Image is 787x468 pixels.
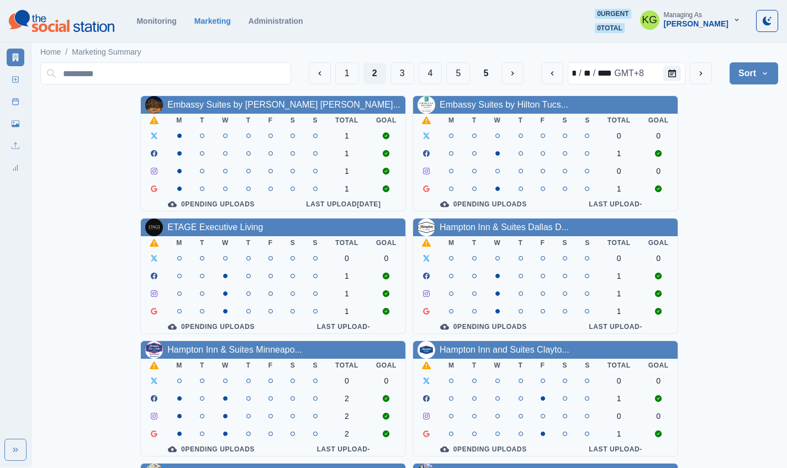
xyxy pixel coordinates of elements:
[730,62,778,84] button: Sort
[608,272,631,280] div: 1
[648,412,669,421] div: 0
[7,137,24,155] a: Uploads
[335,307,358,316] div: 1
[485,359,510,372] th: W
[608,376,631,385] div: 0
[260,114,282,127] th: F
[663,66,681,81] button: Calendar
[191,236,213,249] th: T
[363,62,386,84] button: Page 2
[463,114,485,127] th: T
[563,322,669,331] div: Last Upload -
[335,184,358,193] div: 1
[167,359,191,372] th: M
[136,17,176,25] a: Monitoring
[237,236,260,249] th: T
[554,359,577,372] th: S
[631,9,749,31] button: Managing As[PERSON_NAME]
[583,67,592,80] div: day
[335,131,358,140] div: 1
[309,62,331,84] button: Previous
[554,236,577,249] th: S
[304,114,326,127] th: S
[440,359,463,372] th: M
[608,412,631,421] div: 0
[642,7,657,33] div: Katrina Gallardo
[304,236,326,249] th: S
[237,114,260,127] th: T
[608,184,631,193] div: 1
[571,67,645,80] div: Date
[40,46,141,58] nav: breadcrumb
[237,359,260,372] th: T
[554,114,577,127] th: S
[390,62,414,84] button: Page 3
[65,46,67,58] span: /
[608,289,631,298] div: 1
[7,93,24,110] a: Post Schedule
[4,439,27,461] button: Expand
[608,254,631,263] div: 0
[150,445,273,454] div: 0 Pending Uploads
[422,322,545,331] div: 0 Pending Uploads
[419,62,442,84] button: Page 4
[335,376,358,385] div: 0
[485,236,510,249] th: W
[501,62,524,84] button: Next Media
[532,236,554,249] th: F
[367,236,405,249] th: Goal
[422,200,545,209] div: 0 Pending Uploads
[422,445,545,454] div: 0 Pending Uploads
[290,445,397,454] div: Last Upload -
[194,17,231,25] a: Marketing
[576,359,599,372] th: S
[648,254,669,263] div: 0
[167,236,191,249] th: M
[640,236,678,249] th: Goal
[249,17,303,25] a: Administration
[640,359,678,372] th: Goal
[756,10,778,32] button: Toggle Mode
[446,62,470,84] button: Page 5
[335,254,358,263] div: 0
[260,236,282,249] th: F
[440,345,569,354] a: Hampton Inn and Suites Clayto...
[640,114,678,127] th: Goal
[613,67,645,80] div: time zone
[167,100,400,109] a: Embassy Suites by [PERSON_NAME] [PERSON_NAME]...
[326,114,367,127] th: Total
[335,149,358,158] div: 1
[150,322,273,331] div: 0 Pending Uploads
[599,114,640,127] th: Total
[145,219,163,236] img: 104071025168893
[440,222,569,232] a: Hampton Inn & Suites Dallas D...
[335,272,358,280] div: 1
[664,11,702,19] div: Managing As
[167,345,302,354] a: Hampton Inn & Suites Minneapo...
[213,114,237,127] th: W
[563,445,669,454] div: Last Upload -
[282,236,304,249] th: S
[7,71,24,88] a: New Post
[440,100,568,109] a: Embassy Suites by Hilton Tucs...
[596,67,613,80] div: year
[440,236,463,249] th: M
[290,322,397,331] div: Last Upload -
[592,67,596,80] div: /
[576,236,599,249] th: S
[72,46,141,58] a: Marketing Summary
[335,394,358,403] div: 2
[167,222,263,232] a: ETAGE Executive Living
[664,19,728,29] div: [PERSON_NAME]
[282,114,304,127] th: S
[571,67,578,80] div: month
[7,159,24,177] a: Review Summary
[595,9,631,19] span: 0 urgent
[608,429,631,438] div: 1
[376,376,397,385] div: 0
[608,149,631,158] div: 1
[9,10,114,32] img: logoTextSVG.62801f218bc96a9b266caa72a09eb111.svg
[541,62,563,84] button: previous
[510,114,532,127] th: T
[335,289,358,298] div: 1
